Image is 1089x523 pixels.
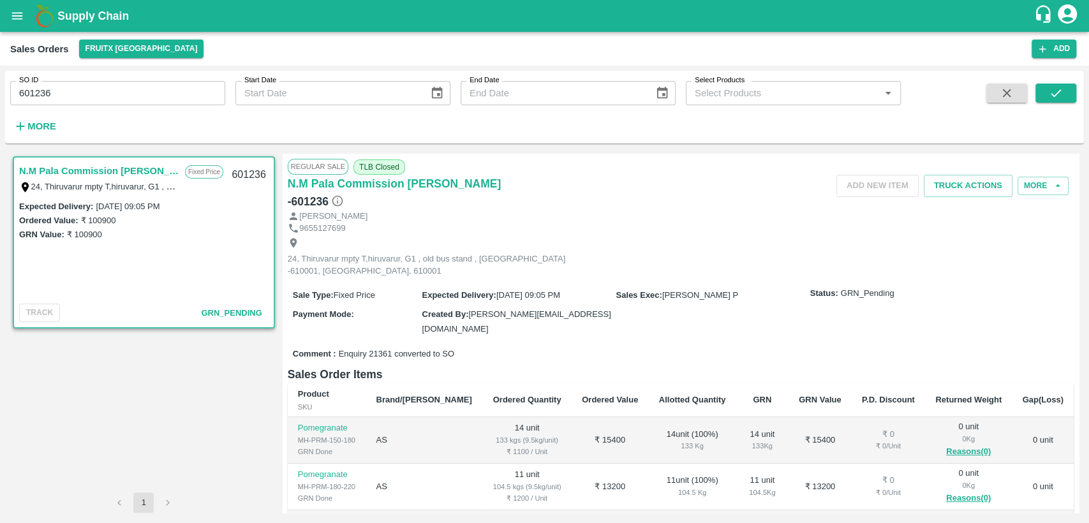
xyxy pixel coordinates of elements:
[461,81,645,105] input: End Date
[1012,417,1074,464] td: 0 unit
[288,175,501,193] a: N.M Pala Commission [PERSON_NAME]
[288,253,575,277] p: 24, Thiruvarur mpty T,hiruvarur, G1 , old bus stand , [GEOGRAPHIC_DATA] -610001, [GEOGRAPHIC_DATA...
[422,309,468,319] label: Created By :
[746,429,778,452] div: 14 unit
[493,481,561,492] div: 104.5 kgs (9.5kg/unit)
[1022,395,1063,404] b: Gap(Loss)
[353,159,405,175] span: TLB Closed
[746,440,778,452] div: 133 Kg
[862,429,915,441] div: ₹ 0
[1033,4,1056,27] div: customer-support
[425,81,449,105] button: Choose date
[334,290,375,300] span: Fixed Price
[746,475,778,498] div: 11 unit
[482,417,572,464] td: 14 unit
[924,175,1012,197] button: Truck Actions
[935,445,1002,459] button: Reasons(0)
[659,487,726,498] div: 104.5 Kg
[482,464,572,510] td: 11 unit
[496,290,560,300] span: [DATE] 09:05 PM
[422,290,496,300] label: Expected Delivery :
[880,85,896,101] button: Open
[10,41,69,57] div: Sales Orders
[185,165,223,179] p: Fixed Price
[582,395,638,404] b: Ordered Value
[422,309,611,333] span: [PERSON_NAME][EMAIL_ADDRESS][DOMAIN_NAME]
[288,193,344,210] h6: - 601236
[493,395,561,404] b: Ordered Quantity
[1018,177,1069,195] button: More
[96,202,159,211] label: [DATE] 09:05 PM
[293,348,336,360] label: Comment :
[841,288,894,300] span: GRN_Pending
[470,75,499,85] label: End Date
[572,417,649,464] td: ₹ 15400
[935,421,1002,459] div: 0 unit
[293,290,334,300] label: Sale Type :
[19,163,179,179] a: N.M Pala Commission [PERSON_NAME]
[19,75,38,85] label: SO ID
[19,230,64,239] label: GRN Value:
[789,417,852,464] td: ₹ 15400
[862,395,915,404] b: P.D. Discount
[862,487,915,498] div: ₹ 0 / Unit
[662,290,738,300] span: [PERSON_NAME] P
[298,469,356,481] p: Pomegranate
[57,7,1033,25] a: Supply Chain
[235,81,420,105] input: Start Date
[493,492,561,504] div: ₹ 1200 / Unit
[133,492,154,513] button: page 1
[298,446,356,457] div: GRN Done
[753,395,771,404] b: GRN
[244,75,276,85] label: Start Date
[695,75,745,85] label: Select Products
[224,160,273,190] div: 601236
[935,395,1002,404] b: Returned Weight
[659,475,726,498] div: 11 unit ( 100 %)
[79,40,204,58] button: Select DC
[107,492,180,513] nav: pagination navigation
[298,434,356,446] div: MH-PRM-150-180
[1056,3,1079,29] div: account of current user
[19,216,78,225] label: Ordered Value:
[298,422,356,434] p: Pomegranate
[1012,464,1074,510] td: 0 unit
[298,492,356,504] div: GRN Done
[376,395,471,404] b: Brand/[PERSON_NAME]
[493,434,561,446] div: 133 kgs (9.5kg/unit)
[616,290,662,300] label: Sales Exec :
[3,1,32,31] button: open drawer
[789,464,852,510] td: ₹ 13200
[19,202,93,211] label: Expected Delivery :
[935,468,1002,506] div: 0 unit
[1032,40,1076,58] button: Add
[935,491,1002,506] button: Reasons(0)
[690,85,876,101] input: Select Products
[32,3,57,29] img: logo
[31,181,465,191] label: 24, Thiruvarur mpty T,hiruvarur, G1 , old bus stand , [GEOGRAPHIC_DATA] -610001, [GEOGRAPHIC_DATA...
[746,487,778,498] div: 104.5 Kg
[201,308,262,318] span: GRN_Pending
[10,115,59,137] button: More
[27,121,56,131] strong: More
[10,81,225,105] input: Enter SO ID
[366,417,482,464] td: AS
[298,389,329,399] b: Product
[862,440,915,452] div: ₹ 0 / Unit
[493,446,561,457] div: ₹ 1100 / Unit
[299,210,367,223] p: [PERSON_NAME]
[293,309,354,319] label: Payment Mode :
[862,475,915,487] div: ₹ 0
[799,395,841,404] b: GRN Value
[288,159,348,174] span: Regular Sale
[659,429,726,452] div: 14 unit ( 100 %)
[299,223,345,235] p: 9655127699
[659,395,726,404] b: Allotted Quantity
[298,481,356,492] div: MH-PRM-180-220
[366,464,482,510] td: AS
[288,365,1074,383] h6: Sales Order Items
[298,401,356,413] div: SKU
[572,464,649,510] td: ₹ 13200
[67,230,102,239] label: ₹ 100900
